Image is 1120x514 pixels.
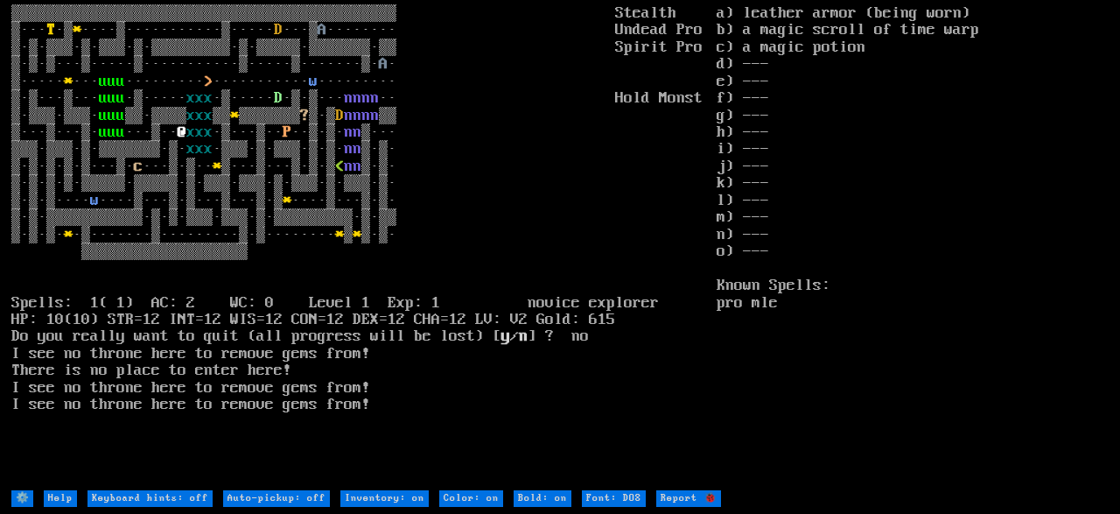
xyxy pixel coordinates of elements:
[178,123,186,141] font: @
[379,55,388,73] font: A
[274,21,283,39] font: D
[44,490,77,507] input: Help
[186,89,195,107] font: x
[514,490,571,507] input: Bold: on
[204,123,213,141] font: x
[186,107,195,124] font: x
[361,89,370,107] font: n
[195,107,204,124] font: x
[108,123,116,141] font: u
[11,490,33,507] input: ⚙️
[195,140,204,158] font: x
[116,89,125,107] font: u
[519,327,528,345] b: n
[186,123,195,141] font: x
[116,73,125,90] font: u
[134,158,143,175] font: c
[439,490,503,507] input: Color: on
[344,107,353,124] font: n
[99,73,108,90] font: u
[99,89,108,107] font: u
[204,140,213,158] font: x
[223,490,330,507] input: Auto-pickup: off
[344,123,353,141] font: n
[344,140,353,158] font: n
[582,490,646,507] input: Font: DOS
[87,490,213,507] input: Keyboard hints: off
[108,89,116,107] font: u
[283,123,291,141] font: P
[204,107,213,124] font: x
[344,89,353,107] font: n
[46,21,55,39] font: T
[353,107,361,124] font: n
[370,107,379,124] font: n
[11,5,717,489] larn: ▒▒▒▒▒▒▒▒▒▒▒▒▒▒▒▒▒▒▒▒▒▒▒▒▒▒▒▒▒▒▒▒▒▒▒▒▒▒▒▒▒▒▒▒ Stealth ▒··· ·▒ ····▒···········▒····· ···▒ ········...
[353,89,361,107] font: n
[108,73,116,90] font: u
[340,490,429,507] input: Inventory: on
[204,73,213,90] font: >
[353,123,361,141] font: n
[99,107,108,124] font: u
[90,192,99,209] font: w
[186,140,195,158] font: x
[195,123,204,141] font: x
[318,21,326,39] font: A
[370,89,379,107] font: n
[353,158,361,175] font: n
[361,107,370,124] font: n
[656,490,721,507] input: Report 🐞
[300,107,309,124] font: ?
[116,107,125,124] font: u
[309,73,318,90] font: w
[335,107,344,124] font: D
[353,140,361,158] font: n
[108,107,116,124] font: u
[344,158,353,175] font: n
[204,89,213,107] font: x
[335,158,344,175] font: <
[116,123,125,141] font: u
[501,327,510,345] b: y
[717,5,1109,489] stats: a) leather armor (being worn) b) a magic scroll of time warp c) a magic potion d) --- e) --- f) -...
[195,89,204,107] font: x
[274,89,283,107] font: D
[99,123,108,141] font: u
